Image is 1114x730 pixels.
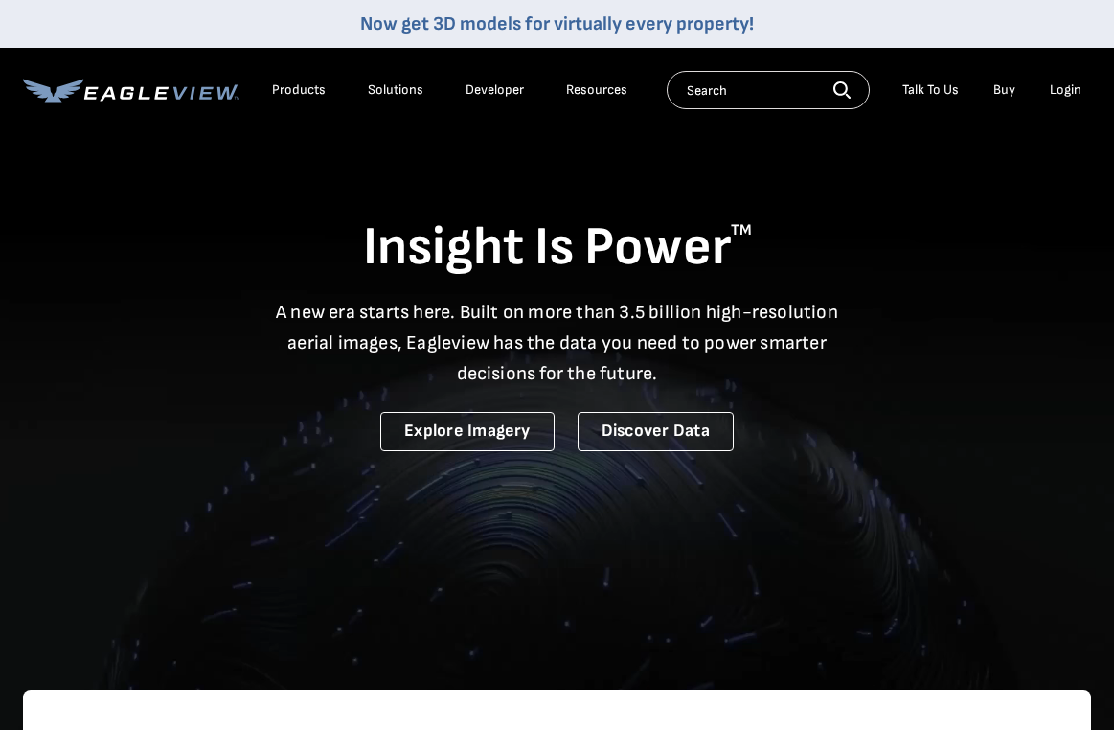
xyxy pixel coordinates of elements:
a: Explore Imagery [380,412,555,451]
a: Discover Data [578,412,734,451]
div: Resources [566,81,627,99]
a: Buy [993,81,1015,99]
div: Solutions [368,81,423,99]
div: Talk To Us [902,81,959,99]
input: Search [667,71,870,109]
a: Developer [466,81,524,99]
p: A new era starts here. Built on more than 3.5 billion high-resolution aerial images, Eagleview ha... [264,297,851,389]
div: Products [272,81,326,99]
h1: Insight Is Power [23,215,1091,282]
a: Now get 3D models for virtually every property! [360,12,754,35]
div: Login [1050,81,1081,99]
sup: TM [731,221,752,240]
